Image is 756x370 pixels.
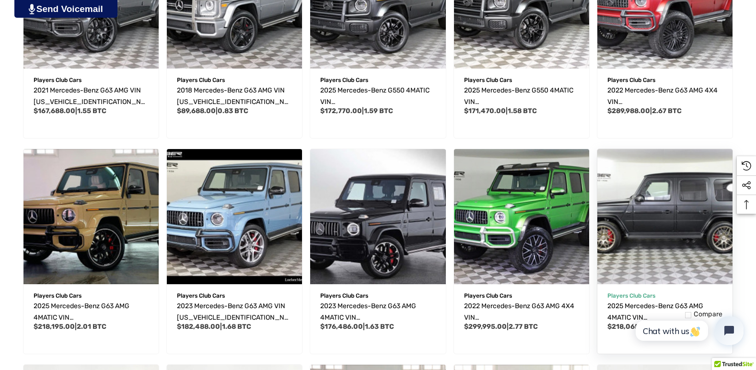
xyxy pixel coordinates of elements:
span: 2018 Mercedes-Benz G63 AMG VIN [US_VEHICLE_IDENTIFICATION_NUMBER] [177,86,289,117]
a: 2023 Mercedes-Benz G63 AMG VIN W1NYC7HJ8PX468536,$182,488.00 [177,301,292,324]
span: 1.59 BTC [364,107,393,115]
p: Players Club Cars [34,289,149,302]
span: 2022 Mercedes-Benz G63 AMG 4X4 VIN [US_VEHICLE_IDENTIFICATION_NUMBER] [464,302,576,345]
span: 1.58 BTC [508,107,537,115]
p: Players Club Cars [464,289,579,302]
p: Players Club Cars [464,74,579,86]
img: PjwhLS0gR2VuZXJhdG9yOiBHcmF2aXQuaW8gLS0+PHN2ZyB4bWxucz0iaHR0cDovL3d3dy53My5vcmcvMjAwMC9zdmciIHhtb... [29,4,35,14]
span: $89,688.00 | [177,107,248,115]
span: 0.83 BTC [218,107,248,115]
span: 2.67 BTC [652,107,682,115]
a: 2025 Mercedes-Benz G550 4MATIC VIN W1NWH1AB4SX051450,$171,470.00 [464,85,579,108]
a: 2025 Mercedes-Benz G63 AMG 4MATIC VIN W1NWH5AB2SX046089,$218,065.00 [607,301,722,324]
p: Players Club Cars [607,289,722,302]
span: $176,486.00 | [320,323,394,331]
span: $172,770.00 | [320,107,393,115]
a: 2025 Mercedes-Benz G63 AMG 4MATIC VIN W1NWH5ABXSX043747,$218,195.00 [23,149,159,284]
span: 2.77 BTC [509,323,538,331]
svg: Social Media [742,181,751,190]
span: $289,988.00 | [607,107,682,115]
span: $218,195.00 | [34,323,106,331]
img: For Sale: 2023 Mercedes-Benz G63 AMG VIN W1NYC7HJ8PX468536 [167,149,302,284]
span: 2023 Mercedes-Benz G63 AMG VIN [US_VEHICLE_IDENTIFICATION_NUMBER] [177,302,289,333]
span: 2022 Mercedes-Benz G63 AMG 4X4 VIN [US_VEHICLE_IDENTIFICATION_NUMBER] [607,86,720,129]
a: 2025 Mercedes-Benz G63 AMG 4MATIC VIN W1NWH5ABXSX043747,$218,195.00 [34,301,149,324]
span: $171,470.00 | [464,107,537,115]
span: 1.68 BTC [222,323,251,331]
svg: Top [737,200,756,209]
span: $218,065.00 | [607,323,682,331]
a: 2021 Mercedes-Benz G63 AMG VIN W1NYC7HJ1MX421599,$167,688.00 [34,85,149,108]
span: 2025 Mercedes-Benz G63 AMG 4MATIC VIN [US_VEHICLE_IDENTIFICATION_NUMBER] [34,302,146,345]
p: Players Club Cars [177,289,292,302]
img: For Sale: 2022 Mercedes-Benz G63 AMG 4X4 VIN W1NYC8AJ7NX432320 [454,149,589,284]
span: $182,488.00 | [177,323,251,331]
img: For Sale: 2025 Mercedes-Benz G63 AMG 4MATIC VIN W1NWH5AB2SX046089 [591,142,740,291]
p: Players Club Cars [320,289,435,302]
span: 2.01 BTC [77,323,106,331]
p: Players Club Cars [177,74,292,86]
a: 2022 Mercedes-Benz G63 AMG 4X4 VIN W1NYC8AJ7NX432320,$299,995.00 [464,301,579,324]
span: 2025 Mercedes-Benz G550 4MATIC VIN [US_VEHICLE_IDENTIFICATION_NUMBER] [320,86,432,129]
span: $167,688.00 | [34,107,106,115]
a: 2022 Mercedes-Benz G63 AMG 4X4 VIN W1NYC8AJXNX443361,$289,988.00 [607,85,722,108]
span: 2025 Mercedes-Benz G63 AMG 4MATIC VIN [US_VEHICLE_IDENTIFICATION_NUMBER] [607,302,720,345]
p: Players Club Cars [320,74,435,86]
a: 2022 Mercedes-Benz G63 AMG 4X4 VIN W1NYC8AJ7NX432320,$299,995.00 [454,149,589,284]
a: 2023 Mercedes-Benz G63 AMG 4MATIC VIN W1NYC7HJ8PX472215,$176,486.00 [320,301,435,324]
a: 2025 Mercedes-Benz G550 4MATIC VIN W1NWH1AB2SX050894,$172,770.00 [320,85,435,108]
span: 2025 Mercedes-Benz G550 4MATIC VIN [US_VEHICLE_IDENTIFICATION_NUMBER] [464,86,576,129]
span: 2021 Mercedes-Benz G63 AMG VIN [US_VEHICLE_IDENTIFICATION_NUMBER] [34,86,146,117]
img: For Sale: 2023 Mercedes-Benz G63 AMG 4MATIC VIN W1NYC7HJ8PX472215 [310,149,445,284]
a: 2025 Mercedes-Benz G63 AMG 4MATIC VIN W1NWH5AB2SX046089,$218,065.00 [597,149,733,284]
iframe: Tidio Chat [625,308,752,353]
a: 2023 Mercedes-Benz G63 AMG VIN W1NYC7HJ8PX468536,$182,488.00 [167,149,302,284]
p: Players Club Cars [607,74,722,86]
span: 1.63 BTC [365,323,394,331]
span: 1.55 BTC [77,107,106,115]
p: Players Club Cars [34,74,149,86]
span: $299,995.00 | [464,323,538,331]
span: 2023 Mercedes-Benz G63 AMG 4MATIC VIN [US_VEHICLE_IDENTIFICATION_NUMBER] [320,302,432,345]
a: 2018 Mercedes-Benz G63 AMG VIN WDCYC7DH0JX297079,$89,688.00 [177,85,292,108]
img: For Sale: 2025 Mercedes-Benz G63 AMG 4MATIC VIN W1NWH5ABXSX043747 [23,149,159,284]
svg: Recently Viewed [742,161,751,171]
a: 2023 Mercedes-Benz G63 AMG 4MATIC VIN W1NYC7HJ8PX472215,$176,486.00 [310,149,445,284]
